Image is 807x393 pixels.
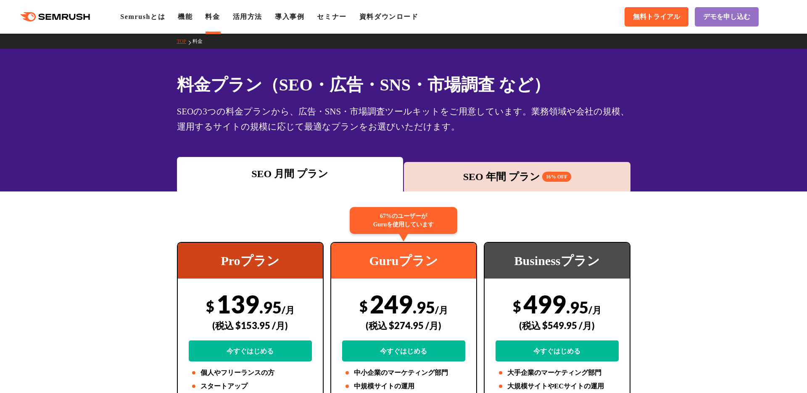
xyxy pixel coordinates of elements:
a: 今すぐはじめる [189,340,312,361]
a: 今すぐはじめる [496,340,619,361]
a: 活用方法 [233,13,262,20]
a: デモを申し込む [695,7,759,27]
h1: 料金プラン（SEO・広告・SNS・市場調査 など） [177,72,630,97]
a: セミナー [317,13,346,20]
span: 無料トライアル [633,13,680,21]
span: $ [513,297,521,315]
a: 資料ダウンロード [359,13,419,20]
div: SEOの3つの料金プランから、広告・SNS・市場調査ツールキットをご用意しています。業務領域や会社の規模、運用するサイトの規模に応じて最適なプランをお選びいただけます。 [177,104,630,134]
span: /月 [282,304,295,316]
div: 139 [189,289,312,361]
div: (税込 $153.95 /月) [189,311,312,340]
a: 料金 [193,38,209,44]
span: $ [359,297,368,315]
span: .95 [566,297,588,317]
div: Businessプラン [485,243,630,279]
li: 大手企業のマーケティング部門 [496,368,619,378]
a: 料金 [205,13,220,20]
div: Proプラン [178,243,323,279]
li: 中規模サイトの運用 [342,381,465,391]
div: 67%のユーザーが Guruを使用しています [350,207,457,234]
li: 大規模サイトやECサイトの運用 [496,381,619,391]
span: /月 [588,304,601,316]
div: SEO 月間 プラン [181,166,399,181]
div: SEO 年間 プラン [408,169,626,184]
li: 個人やフリーランスの方 [189,368,312,378]
div: 499 [496,289,619,361]
span: .95 [413,297,435,317]
div: 249 [342,289,465,361]
a: Semrushとは [120,13,165,20]
a: 無料トライアル [625,7,688,27]
li: 中小企業のマーケティング部門 [342,368,465,378]
a: TOP [177,38,193,44]
div: (税込 $274.95 /月) [342,311,465,340]
span: 16% OFF [542,172,571,182]
div: Guruプラン [331,243,476,279]
span: $ [206,297,214,315]
div: (税込 $549.95 /月) [496,311,619,340]
span: /月 [435,304,448,316]
span: .95 [259,297,282,317]
a: 機能 [178,13,193,20]
span: デモを申し込む [703,13,750,21]
a: 今すぐはじめる [342,340,465,361]
a: 導入事例 [275,13,304,20]
li: スタートアップ [189,381,312,391]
